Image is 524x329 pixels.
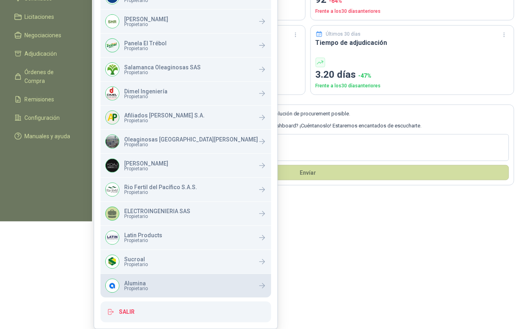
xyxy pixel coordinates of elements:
[359,73,372,79] span: -47 %
[124,185,197,190] p: Rio Fertil del Pacífico S.A.S.
[10,110,83,125] a: Configuración
[101,34,271,57] a: Company LogoPanela El TrébolPropietario
[124,238,162,243] span: Propietario
[101,250,271,274] a: Company LogoSucroalPropietario
[25,68,75,85] span: Órdenes de Compra
[101,178,271,202] a: Company LogoRio Fertil del Pacífico S.A.S.Propietario
[107,165,509,180] button: Envíar
[124,113,205,118] p: Afiliados [PERSON_NAME] S.A.
[124,287,148,291] span: Propietario
[101,274,271,298] a: Company LogoAluminaPropietario
[106,255,119,268] img: Company Logo
[316,38,509,48] h3: Tiempo de adjudicación
[124,118,205,123] span: Propietario
[10,9,83,24] a: Licitaciones
[106,15,119,28] img: Company Logo
[124,142,258,147] span: Propietario
[101,58,271,81] a: Company LogoSalamanca Oleaginosas SASPropietario
[101,202,271,226] a: ELECTROINGENIERIA SASPropietario
[25,113,60,122] span: Configuración
[25,49,57,58] span: Adjudicación
[25,31,62,40] span: Negociaciones
[106,279,119,293] img: Company Logo
[101,130,271,153] a: Company LogoOleaginosas [GEOGRAPHIC_DATA][PERSON_NAME]Propietario
[124,46,167,51] span: Propietario
[124,137,258,142] p: Oleaginosas [GEOGRAPHIC_DATA][PERSON_NAME]
[124,166,168,171] span: Propietario
[101,82,271,105] a: Company LogoDimel IngenieríaPropietario
[106,159,119,172] img: Company Logo
[124,214,190,219] span: Propietario
[106,87,119,100] img: Company Logo
[25,12,54,21] span: Licitaciones
[124,40,167,46] p: Panela El Trébol
[124,233,162,238] p: Latin Products
[316,8,509,15] p: Frente a los 30 días anteriores
[10,129,83,144] a: Manuales y ayuda
[101,106,271,129] a: Company LogoAfiliados [PERSON_NAME] S.A.Propietario
[124,89,167,94] p: Dimel Ingeniería
[124,161,168,166] p: [PERSON_NAME]
[107,122,509,130] p: ¿Tienes alguna sugerencia o petición sobre lo que te gustaría ver en tu dashboard? ¡Cuéntanoslo! ...
[124,16,168,22] p: [PERSON_NAME]
[124,70,201,75] span: Propietario
[124,65,201,70] p: Salamanca Oleaginosas SAS
[124,262,148,267] span: Propietario
[101,226,271,250] a: Company LogoLatin ProductsPropietario
[124,209,190,214] p: ELECTROINGENIERIA SAS
[124,190,197,195] span: Propietario
[101,154,271,178] a: Company Logo[PERSON_NAME]Propietario
[10,28,83,43] a: Negociaciones
[106,231,119,244] img: Company Logo
[106,39,119,52] img: Company Logo
[124,281,148,287] p: Alumina
[106,111,119,124] img: Company Logo
[10,65,83,89] a: Órdenes de Compra
[106,183,119,196] img: Company Logo
[10,46,83,61] a: Adjudicación
[124,22,168,27] span: Propietario
[10,92,83,107] a: Remisiones
[25,95,54,104] span: Remisiones
[25,132,71,141] span: Manuales y ayuda
[326,30,361,38] p: Últimos 30 días
[106,135,119,148] img: Company Logo
[316,67,509,83] p: 3.20 días
[101,302,271,323] button: Salir
[316,82,509,90] p: Frente a los 30 días anteriores
[124,94,167,99] span: Propietario
[107,110,509,118] p: En , nos importan tus necesidades y queremos ofrecerte la mejor solución de procurement posible.
[106,63,119,76] img: Company Logo
[101,10,271,33] a: Company Logo[PERSON_NAME]Propietario
[124,257,148,262] p: Sucroal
